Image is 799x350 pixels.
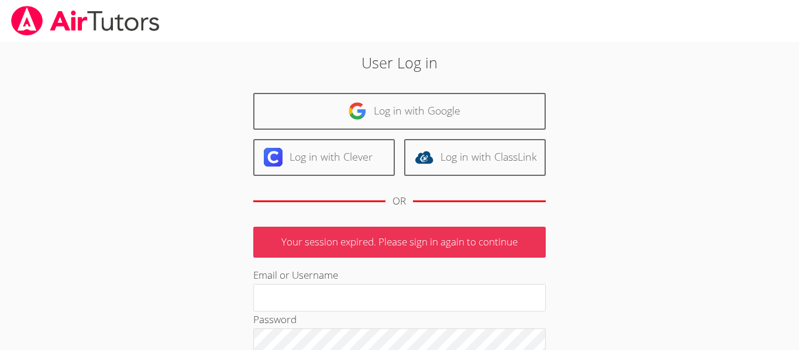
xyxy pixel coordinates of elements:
a: Log in with ClassLink [404,139,546,176]
a: Log in with Clever [253,139,395,176]
p: Your session expired. Please sign in again to continue [253,227,546,258]
label: Password [253,313,297,326]
div: OR [392,193,406,210]
img: google-logo-50288ca7cdecda66e5e0955fdab243c47b7ad437acaf1139b6f446037453330a.svg [348,102,367,120]
img: classlink-logo-d6bb404cc1216ec64c9a2012d9dc4662098be43eaf13dc465df04b49fa7ab582.svg [415,148,433,167]
h2: User Log in [184,51,615,74]
img: airtutors_banner-c4298cdbf04f3fff15de1276eac7730deb9818008684d7c2e4769d2f7ddbe033.png [10,6,161,36]
a: Log in with Google [253,93,546,130]
label: Email or Username [253,268,338,282]
img: clever-logo-6eab21bc6e7a338710f1a6ff85c0baf02591cd810cc4098c63d3a4b26e2feb20.svg [264,148,283,167]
